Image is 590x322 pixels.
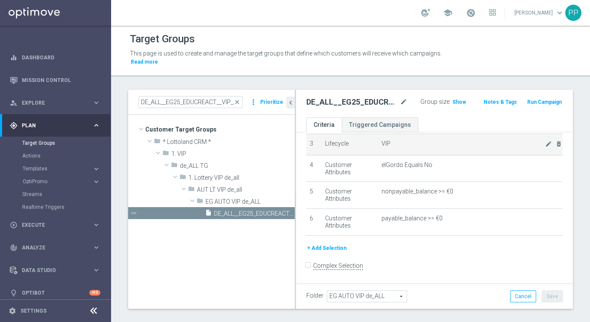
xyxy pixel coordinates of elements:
i: folder [162,149,169,159]
i: folder [154,138,161,147]
button: Read more [130,57,159,67]
a: Actions [22,152,89,159]
a: Realtime Triggers [22,204,89,211]
span: Templates [23,166,84,171]
div: Templates [23,166,92,171]
i: folder [171,161,178,171]
a: Streams [22,191,89,198]
a: Target Groups [22,140,89,146]
i: track_changes [10,244,18,252]
button: + Add Selection [306,243,347,253]
i: keyboard_arrow_right [92,99,100,107]
div: Streams [22,188,110,201]
div: Target Groups [22,137,110,149]
h1: Target Groups [130,33,195,45]
i: chevron_left [287,99,295,107]
button: Prioritize [259,97,285,108]
span: This page is used to create and manage the target groups that define which customers will receive... [130,50,442,57]
button: track_changes Analyze keyboard_arrow_right [9,244,101,251]
button: Templates keyboard_arrow_right [22,165,101,172]
span: payable_balance >= €0 [382,215,443,222]
div: Templates [22,162,110,175]
div: PP [565,5,581,21]
label: Group size [420,98,449,105]
td: 3 [306,134,322,155]
button: Notes & Tags [483,97,518,107]
span: AUT LT VIP de_all [197,186,295,193]
span: Analyze [22,245,92,250]
i: mode_edit [545,141,552,147]
button: Data Studio keyboard_arrow_right [9,267,101,274]
i: keyboard_arrow_right [92,178,100,186]
button: person_search Explore keyboard_arrow_right [9,100,101,106]
a: Triggered Campaigns [342,117,418,132]
i: person_search [10,99,18,107]
div: +10 [89,290,100,296]
td: 5 [306,182,322,209]
button: Run Campaign [526,97,563,107]
div: equalizer Dashboard [9,54,101,61]
i: folder [197,197,203,207]
button: Mission Control [9,77,101,84]
div: Execute [10,221,92,229]
i: mode_edit [400,97,408,107]
div: Optibot [10,281,100,304]
div: Realtime Triggers [22,201,110,214]
button: OptiPromo keyboard_arrow_right [22,178,101,185]
td: 6 [306,208,322,235]
i: keyboard_arrow_right [92,165,100,173]
div: Dashboard [10,46,100,69]
i: gps_fixed [10,122,18,129]
a: Optibot [22,281,89,304]
span: Explore [22,100,92,105]
i: folder [188,185,195,195]
input: Quick find group or folder [138,96,243,108]
span: keyboard_arrow_down [555,8,564,18]
div: Mission Control [10,69,100,91]
span: school [443,8,452,18]
i: keyboard_arrow_right [92,121,100,129]
span: 1. VIP [171,150,295,158]
span: elGordo Equals No [382,161,432,169]
span: Execute [22,222,92,228]
i: keyboard_arrow_right [92,221,100,229]
div: OptiPromo [22,175,110,188]
span: VIP [382,140,545,147]
i: settings [9,307,16,315]
span: Show [452,99,466,105]
a: Settings [21,308,47,313]
label: Complex Selection [313,262,363,270]
td: Lifecycle [322,134,378,155]
a: Criteria [306,117,342,132]
span: EG AUTO VIP de_ALL [205,198,295,205]
span: 1. Lottery VIP de_all [188,174,295,181]
span: DE_ALL__EG25_EDUCREACT__VIP_ALL_AUT_LT [214,210,295,217]
span: close [234,99,241,105]
span: Plan [22,123,92,128]
div: OptiPromo [23,179,92,184]
i: more_vert [249,96,258,108]
i: play_circle_outline [10,221,18,229]
td: 4 [306,155,322,182]
span: OptiPromo [23,179,84,184]
button: lightbulb Optibot +10 [9,290,101,296]
span: * Lottoland CRM * [163,138,295,146]
div: Data Studio [10,266,92,274]
button: Save [542,290,563,302]
button: gps_fixed Plan keyboard_arrow_right [9,122,101,129]
i: lightbulb [10,289,18,297]
label: Folder [306,292,323,299]
button: play_circle_outline Execute keyboard_arrow_right [9,222,101,228]
button: chevron_left [286,97,295,108]
a: Dashboard [22,46,100,69]
button: Cancel [510,290,536,302]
